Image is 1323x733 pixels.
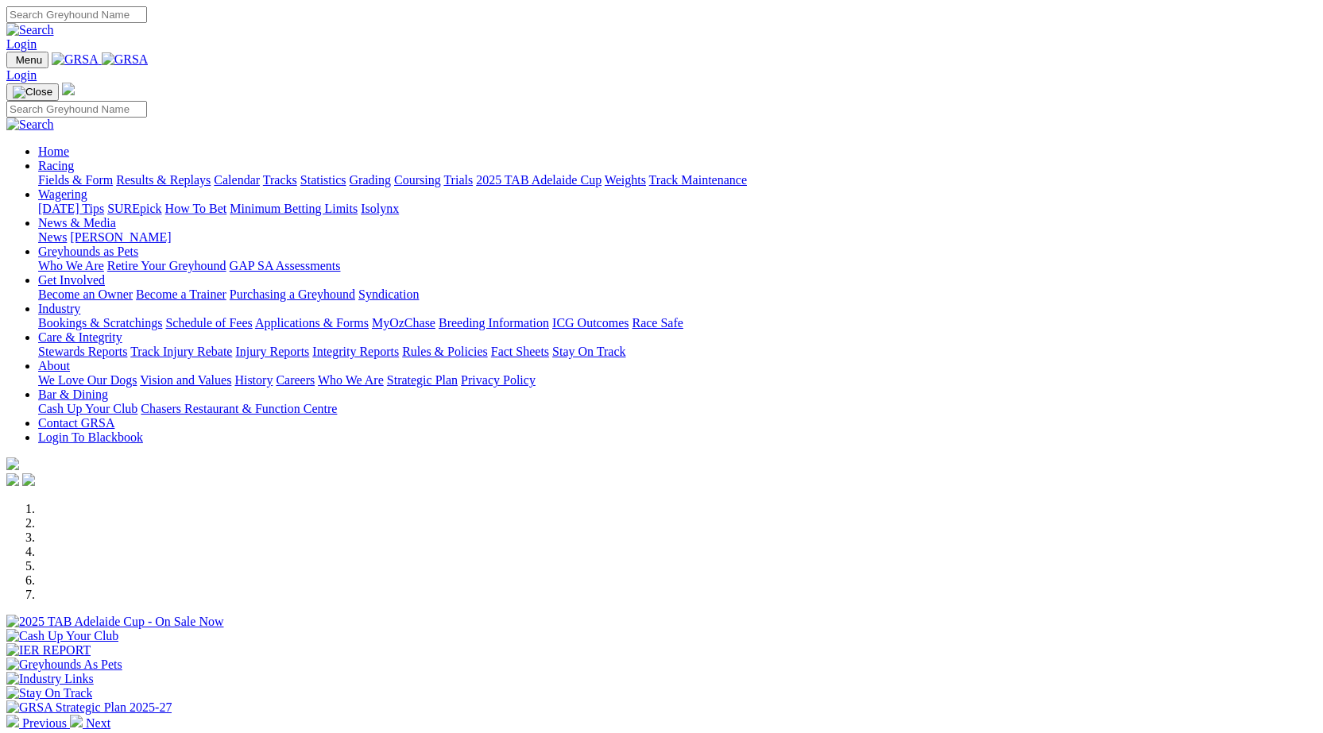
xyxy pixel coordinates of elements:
[62,83,75,95] img: logo-grsa-white.png
[16,54,42,66] span: Menu
[38,416,114,430] a: Contact GRSA
[38,287,133,301] a: Become an Owner
[6,672,94,686] img: Industry Links
[38,273,105,287] a: Get Involved
[6,473,19,486] img: facebook.svg
[6,83,59,101] button: Toggle navigation
[394,173,441,187] a: Coursing
[70,715,83,727] img: chevron-right-pager-white.svg
[230,287,355,301] a: Purchasing a Greyhound
[38,159,74,172] a: Racing
[38,359,70,372] a: About
[312,345,399,358] a: Integrity Reports
[6,101,147,118] input: Search
[86,716,110,730] span: Next
[38,259,104,272] a: Who We Are
[38,330,122,344] a: Care & Integrity
[22,716,67,730] span: Previous
[38,202,1317,216] div: Wagering
[38,187,87,201] a: Wagering
[230,259,341,272] a: GAP SA Assessments
[140,373,231,387] a: Vision and Values
[6,6,147,23] input: Search
[130,345,232,358] a: Track Injury Rebate
[165,316,252,330] a: Schedule of Fees
[605,173,646,187] a: Weights
[6,629,118,643] img: Cash Up Your Club
[387,373,458,387] a: Strategic Plan
[38,373,1317,388] div: About
[234,373,273,387] a: History
[38,173,1317,187] div: Racing
[38,316,162,330] a: Bookings & Scratchings
[372,316,435,330] a: MyOzChase
[38,202,104,215] a: [DATE] Tips
[38,173,113,187] a: Fields & Form
[38,230,1317,245] div: News & Media
[6,615,224,629] img: 2025 TAB Adelaide Cup - On Sale Now
[461,373,536,387] a: Privacy Policy
[6,686,92,700] img: Stay On Track
[38,316,1317,330] div: Industry
[6,716,70,730] a: Previous
[649,173,747,187] a: Track Maintenance
[276,373,315,387] a: Careers
[6,23,54,37] img: Search
[552,345,625,358] a: Stay On Track
[350,173,391,187] a: Grading
[38,402,137,415] a: Cash Up Your Club
[6,68,37,82] a: Login
[6,37,37,51] a: Login
[402,345,488,358] a: Rules & Policies
[107,202,161,215] a: SUREpick
[361,202,399,215] a: Isolynx
[476,173,602,187] a: 2025 TAB Adelaide Cup
[230,202,358,215] a: Minimum Betting Limits
[235,345,309,358] a: Injury Reports
[38,345,127,358] a: Stewards Reports
[38,302,80,315] a: Industry
[439,316,549,330] a: Breeding Information
[38,259,1317,273] div: Greyhounds as Pets
[491,345,549,358] a: Fact Sheets
[38,216,116,230] a: News & Media
[6,457,19,470] img: logo-grsa-white.png
[52,52,99,67] img: GRSA
[214,173,260,187] a: Calendar
[116,173,211,187] a: Results & Replays
[38,245,138,258] a: Greyhounds as Pets
[300,173,346,187] a: Statistics
[6,658,122,672] img: Greyhounds As Pets
[6,715,19,727] img: chevron-left-pager-white.svg
[255,316,369,330] a: Applications & Forms
[38,388,108,401] a: Bar & Dining
[358,287,419,301] a: Syndication
[38,430,143,444] a: Login To Blackbook
[70,230,171,244] a: [PERSON_NAME]
[6,118,54,132] img: Search
[70,716,110,730] a: Next
[136,287,226,301] a: Become a Trainer
[6,52,48,68] button: Toggle navigation
[38,287,1317,302] div: Get Involved
[22,473,35,486] img: twitter.svg
[13,86,52,98] img: Close
[443,173,473,187] a: Trials
[38,402,1317,416] div: Bar & Dining
[38,345,1317,359] div: Care & Integrity
[102,52,149,67] img: GRSA
[318,373,384,387] a: Who We Are
[552,316,629,330] a: ICG Outcomes
[165,202,227,215] a: How To Bet
[38,145,69,158] a: Home
[107,259,226,272] a: Retire Your Greyhound
[38,230,67,244] a: News
[6,643,91,658] img: IER REPORT
[6,700,172,715] img: GRSA Strategic Plan 2025-27
[632,316,683,330] a: Race Safe
[141,402,337,415] a: Chasers Restaurant & Function Centre
[38,373,137,387] a: We Love Our Dogs
[263,173,297,187] a: Tracks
